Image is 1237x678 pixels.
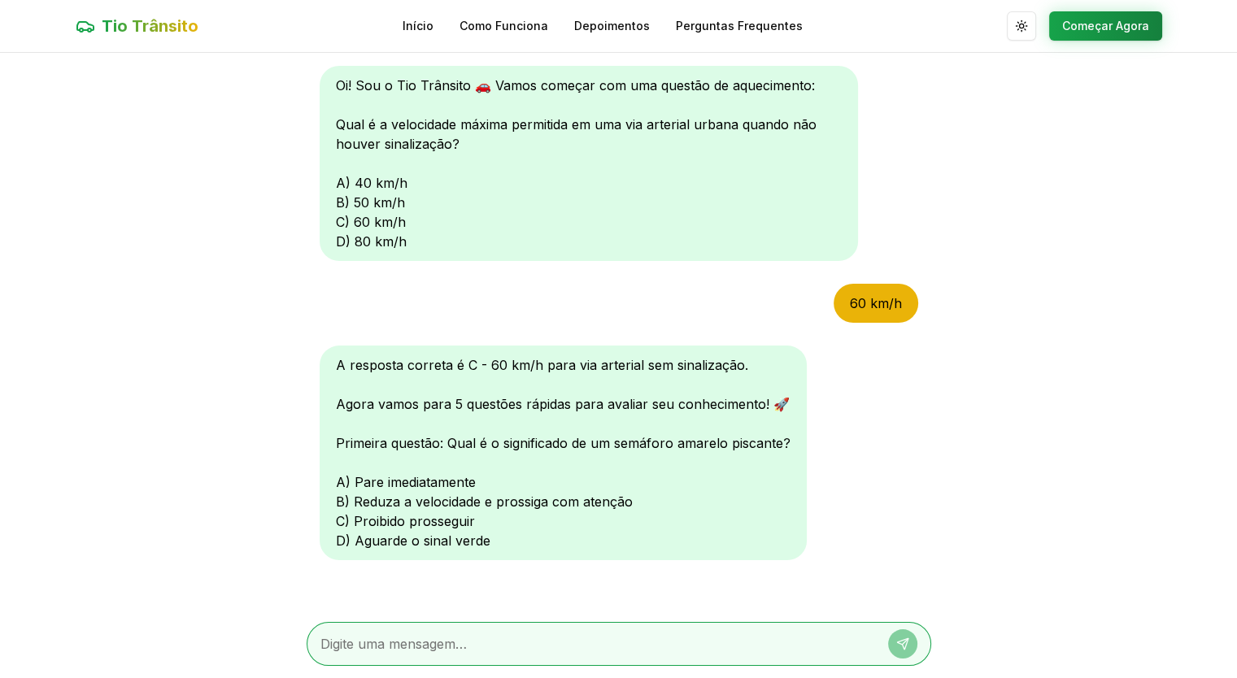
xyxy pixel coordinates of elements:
a: Início [403,18,433,34]
a: Perguntas Frequentes [676,18,803,34]
button: Começar Agora [1049,11,1162,41]
div: 60 km/h [834,284,918,323]
a: Depoimentos [574,18,650,34]
a: Tio Trânsito [76,15,198,37]
span: Tio Trânsito [102,15,198,37]
a: Como Funciona [460,18,548,34]
div: A resposta correta é C - 60 km/h para via arterial sem sinalização. Agora vamos para 5 questões r... [320,346,807,560]
div: Oi! Sou o Tio Trânsito 🚗 Vamos começar com uma questão de aquecimento: Qual é a velocidade máxima... [320,66,858,261]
